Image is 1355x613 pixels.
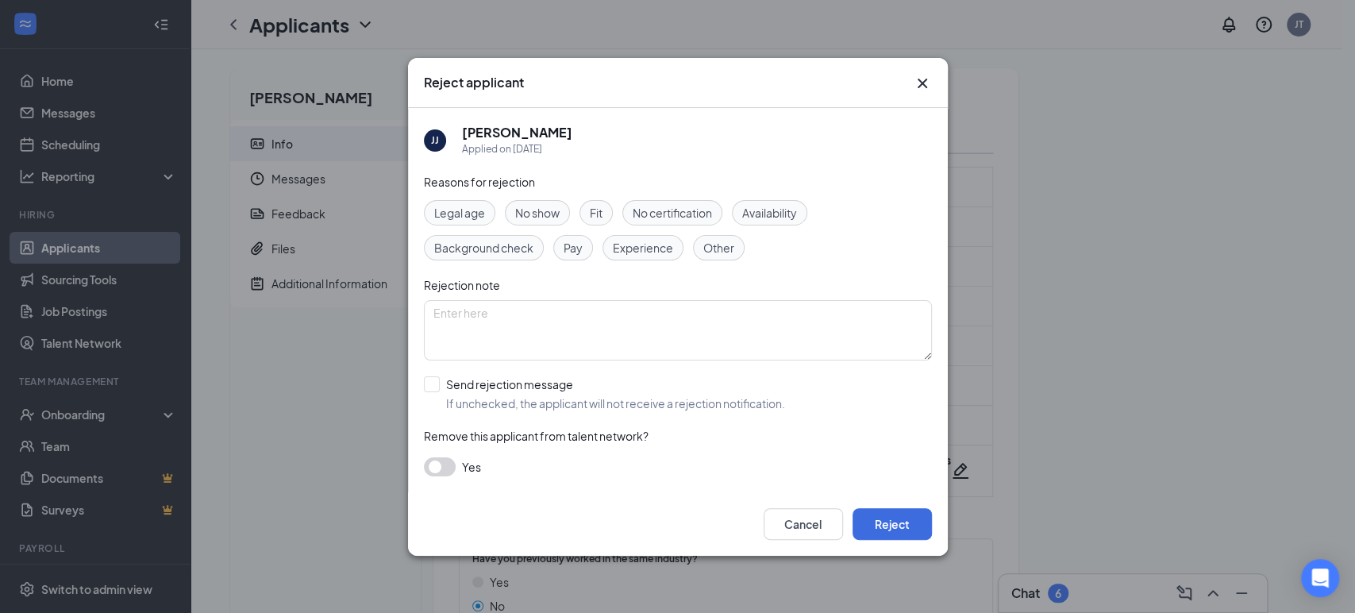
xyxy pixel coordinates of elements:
span: Rejection note [424,278,500,292]
span: Experience [613,239,673,256]
span: Remove this applicant from talent network? [424,429,649,443]
span: Fit [590,204,602,222]
span: Legal age [434,204,485,222]
span: No certification [633,204,712,222]
span: No show [515,204,560,222]
span: Reasons for rejection [424,175,535,189]
h3: Reject applicant [424,74,524,91]
span: Other [703,239,734,256]
button: Reject [853,508,932,540]
span: Yes [462,457,481,476]
svg: Cross [913,74,932,93]
button: Close [913,74,932,93]
button: Cancel [764,508,843,540]
div: Open Intercom Messenger [1301,559,1339,597]
span: Background check [434,239,533,256]
div: JJ [431,133,439,147]
h5: [PERSON_NAME] [462,124,572,141]
div: Applied on [DATE] [462,141,572,157]
span: Pay [564,239,583,256]
span: Availability [742,204,797,222]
